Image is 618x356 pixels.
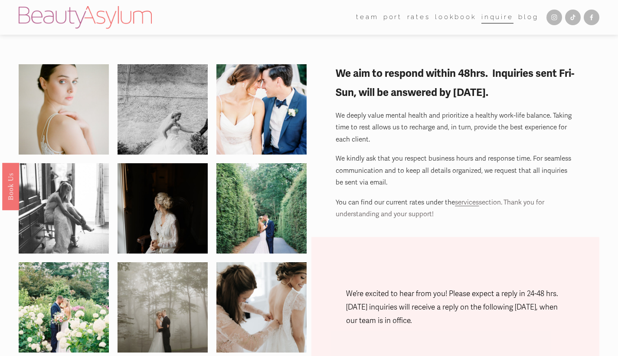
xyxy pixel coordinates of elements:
[19,48,109,171] img: 000019690009-2.jpg
[546,10,562,25] a: Instagram
[194,262,329,353] img: ASW-178.jpg
[356,11,378,23] span: team
[455,198,479,206] a: services
[481,11,513,24] a: Inquire
[356,11,378,24] a: folder dropdown
[565,10,581,25] a: TikTok
[518,11,538,24] a: Blog
[2,163,19,210] a: Book Us
[584,10,599,25] a: Facebook
[336,153,575,189] p: We kindly ask that you respect business hours and response time. For seamless communication and t...
[216,49,307,169] img: 559c330b111a1$!x900.jpg
[383,11,402,24] a: port
[19,148,109,268] img: 14231398_1259601320717584_5710543027062833933_o.jpg
[336,110,575,146] p: We deeply value mental health and prioritize a healthy work-life balance. Taking time to rest all...
[95,64,230,155] img: 543JohnSaraWedding4.16.16.jpg
[346,287,565,327] p: We’re excited to hear from you! Please expect a reply in 24-48 hrs. [DATE] inquiries will receive...
[19,6,152,29] img: Beauty Asylum | Bridal Hair &amp; Makeup Charlotte &amp; Atlanta
[95,163,230,254] img: a&b-122.jpg
[216,148,307,268] img: 14241554_1259623257382057_8150699157505122959_o.jpg
[407,11,430,24] a: Rates
[336,196,575,221] p: You can find our current rates under the
[95,262,230,353] img: a&b-249.jpg
[336,67,574,99] strong: We aim to respond within 48hrs. Inquiries sent Fri-Sun, will be answered by [DATE].
[435,11,477,24] a: Lookbook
